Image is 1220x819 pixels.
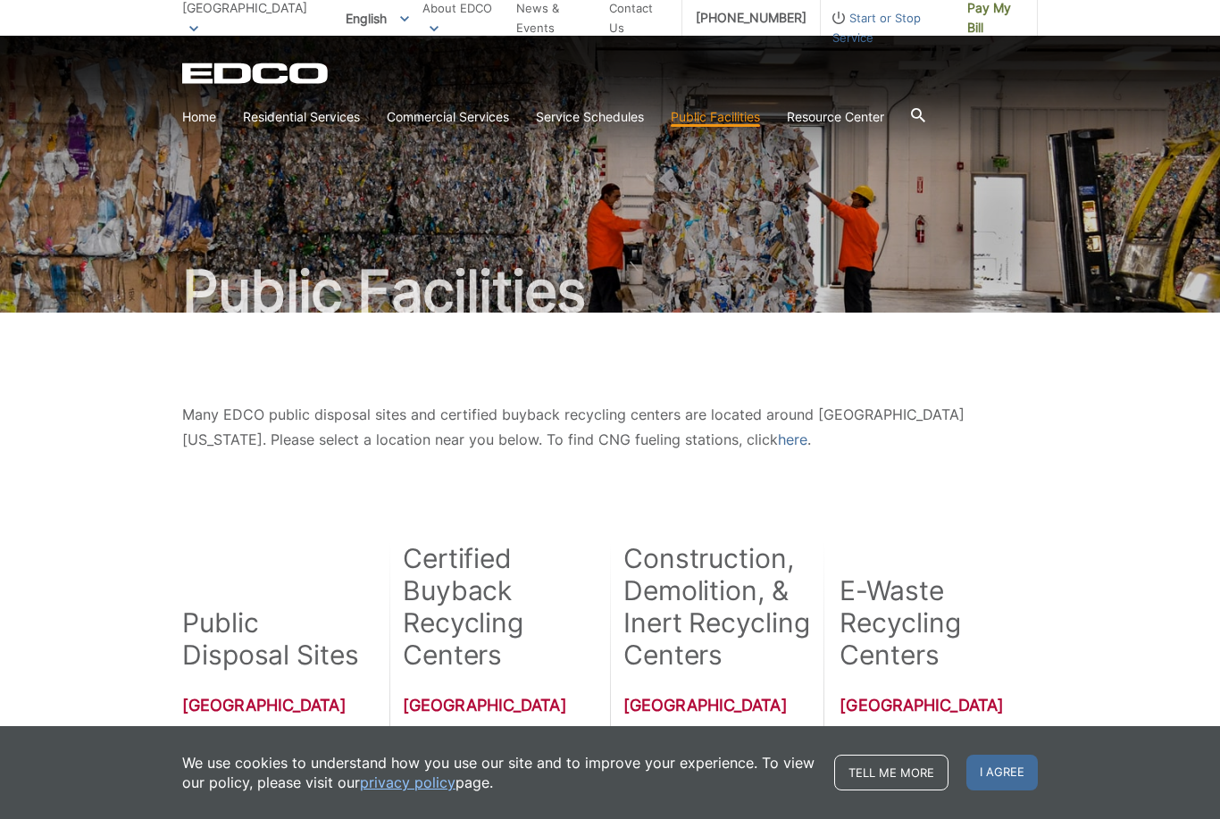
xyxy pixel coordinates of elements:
h2: Public Disposal Sites [182,606,359,671]
h3: [GEOGRAPHIC_DATA] [623,696,810,715]
h3: [GEOGRAPHIC_DATA] [182,696,373,715]
a: EDCD logo. Return to the homepage. [182,63,330,84]
a: privacy policy [360,773,455,792]
h2: E-Waste Recycling Centers [840,574,1037,671]
a: here [778,427,807,452]
a: Tell me more [834,755,948,790]
h2: Construction, Demolition, & Inert Recycling Centers [623,542,810,671]
h2: Certified Buyback Recycling Centers [403,542,583,671]
span: English [332,4,422,33]
span: I agree [966,755,1038,790]
h3: [GEOGRAPHIC_DATA] [403,696,583,715]
a: Public Facilities [671,107,760,127]
a: Commercial Services [387,107,509,127]
a: Home [182,107,216,127]
h3: [GEOGRAPHIC_DATA] [840,696,1037,715]
a: Service Schedules [536,107,644,127]
p: We use cookies to understand how you use our site and to improve your experience. To view our pol... [182,753,816,792]
span: Many EDCO public disposal sites and certified buyback recycling centers are located around [GEOGR... [182,405,965,448]
a: Residential Services [243,107,360,127]
a: Resource Center [787,107,884,127]
h1: Public Facilities [182,263,1038,320]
